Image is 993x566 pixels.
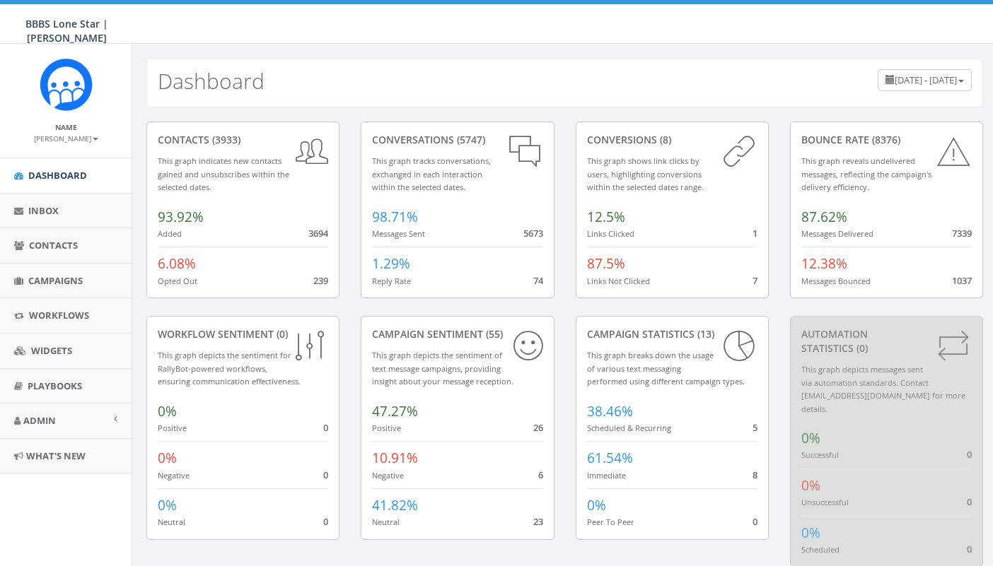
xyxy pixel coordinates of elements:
small: This graph shows link clicks by users, highlighting conversions within the selected dates range. [587,155,704,192]
small: Messages Delivered [801,228,873,239]
span: 87.62% [801,208,847,226]
span: 98.71% [372,208,418,226]
small: Positive [158,423,187,433]
span: 0 [323,468,328,481]
small: Positive [372,423,401,433]
span: Playbooks [28,379,82,392]
span: Contacts [29,239,78,252]
span: Campaigns [28,274,83,287]
div: conversions [587,133,757,147]
span: 239 [313,274,328,287]
span: 74 [533,274,543,287]
span: 41.82% [372,496,418,514]
a: [PERSON_NAME] [34,131,98,144]
small: [PERSON_NAME] [34,134,98,143]
span: 0 [967,448,972,461]
span: 47.27% [372,402,418,420]
span: Admin [23,414,56,427]
img: Rally_Corp_Icon_1.png [40,58,93,111]
span: 0% [158,496,177,514]
span: (13) [695,327,714,341]
span: 7339 [952,227,972,240]
small: Neutral [158,517,185,527]
small: Reply Rate [372,276,411,286]
h2: Dashboard [158,69,265,93]
span: 0% [801,524,820,542]
span: What's New [26,449,86,462]
small: This graph depicts the sentiment for RallyBot-powered workflows, ensuring communication effective... [158,350,301,387]
span: (0) [854,341,868,355]
span: 26 [533,421,543,434]
span: 87.5% [587,254,625,273]
small: Links Not Clicked [587,276,650,286]
small: Opted Out [158,276,197,286]
span: 0 [967,543,972,555]
span: [DATE] - [DATE] [895,73,957,86]
span: 1037 [952,274,972,287]
span: 0% [158,449,177,467]
small: This graph depicts the sentiment of text message campaigns, providing insight about your message ... [372,350,513,387]
span: (8376) [869,133,900,146]
small: Successful [801,449,839,460]
span: BBBS Lone Star | [PERSON_NAME] [25,17,108,45]
span: 7 [753,274,757,287]
span: 1 [753,227,757,240]
span: 0 [323,421,328,434]
div: contacts [158,133,328,147]
span: Inbox [28,204,59,217]
small: Negative [158,470,190,480]
span: (8) [657,133,671,146]
span: 93.92% [158,208,204,226]
div: Campaign Statistics [587,327,757,341]
span: 10.91% [372,449,418,467]
span: 12.38% [801,254,847,273]
span: (55) [483,327,503,341]
div: Automation Statistics [801,327,972,355]
span: 8 [753,468,757,481]
small: This graph breaks down the usage of various text messaging performed using different campaign types. [587,350,745,387]
span: 6.08% [158,254,196,273]
span: 0 [753,515,757,528]
div: conversations [372,133,542,147]
small: This graph depicts messages sent via automation standards. Contact [EMAIL_ADDRESS][DOMAIN_NAME] f... [801,364,965,414]
span: (0) [274,327,288,341]
span: 0 [967,495,972,508]
span: 1.29% [372,254,410,273]
small: Links Clicked [587,228,634,239]
span: Workflows [29,309,89,322]
span: 23 [533,515,543,528]
small: Peer To Peer [587,517,634,527]
span: 12.5% [587,208,625,226]
span: 0% [158,402,177,420]
span: 0% [801,429,820,447]
span: 38.46% [587,402,633,420]
span: 3694 [308,227,328,240]
small: Immediate [587,470,626,480]
div: Campaign Sentiment [372,327,542,341]
small: This graph indicates new contacts gained and unsubscribes within the selected dates. [158,155,289,192]
small: Negative [372,470,404,480]
span: 5 [753,421,757,434]
div: Workflow Sentiment [158,327,328,341]
small: Messages Sent [372,228,425,239]
small: This graph tracks conversations, exchanged in each interaction within the selected dates. [372,155,491,192]
small: Name [55,122,77,132]
small: Added [158,228,182,239]
span: Widgets [31,344,72,357]
span: 6 [538,468,543,481]
div: Bounce Rate [801,133,972,147]
span: Dashboard [28,169,87,182]
small: This graph reveals undelivered messages, reflecting the campaign's delivery efficiency. [801,155,931,192]
small: Neutral [372,517,400,527]
small: Messages Bounced [801,276,871,286]
span: 61.54% [587,449,633,467]
span: 0% [587,496,606,514]
span: 5673 [523,227,543,240]
small: Unsuccessful [801,497,849,507]
span: 0 [323,515,328,528]
span: (5747) [454,133,485,146]
span: 0% [801,476,820,495]
span: (3933) [209,133,240,146]
small: Scheduled [801,544,840,555]
small: Scheduled & Recurring [587,423,671,433]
